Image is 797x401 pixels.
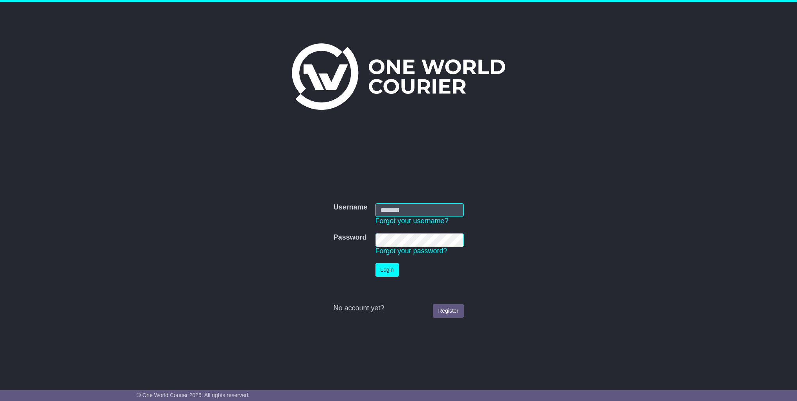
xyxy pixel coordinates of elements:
[375,263,399,277] button: Login
[375,217,449,225] a: Forgot your username?
[137,392,250,398] span: © One World Courier 2025. All rights reserved.
[292,43,505,110] img: One World
[333,203,367,212] label: Username
[433,304,463,318] a: Register
[333,304,463,313] div: No account yet?
[333,233,366,242] label: Password
[375,247,447,255] a: Forgot your password?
